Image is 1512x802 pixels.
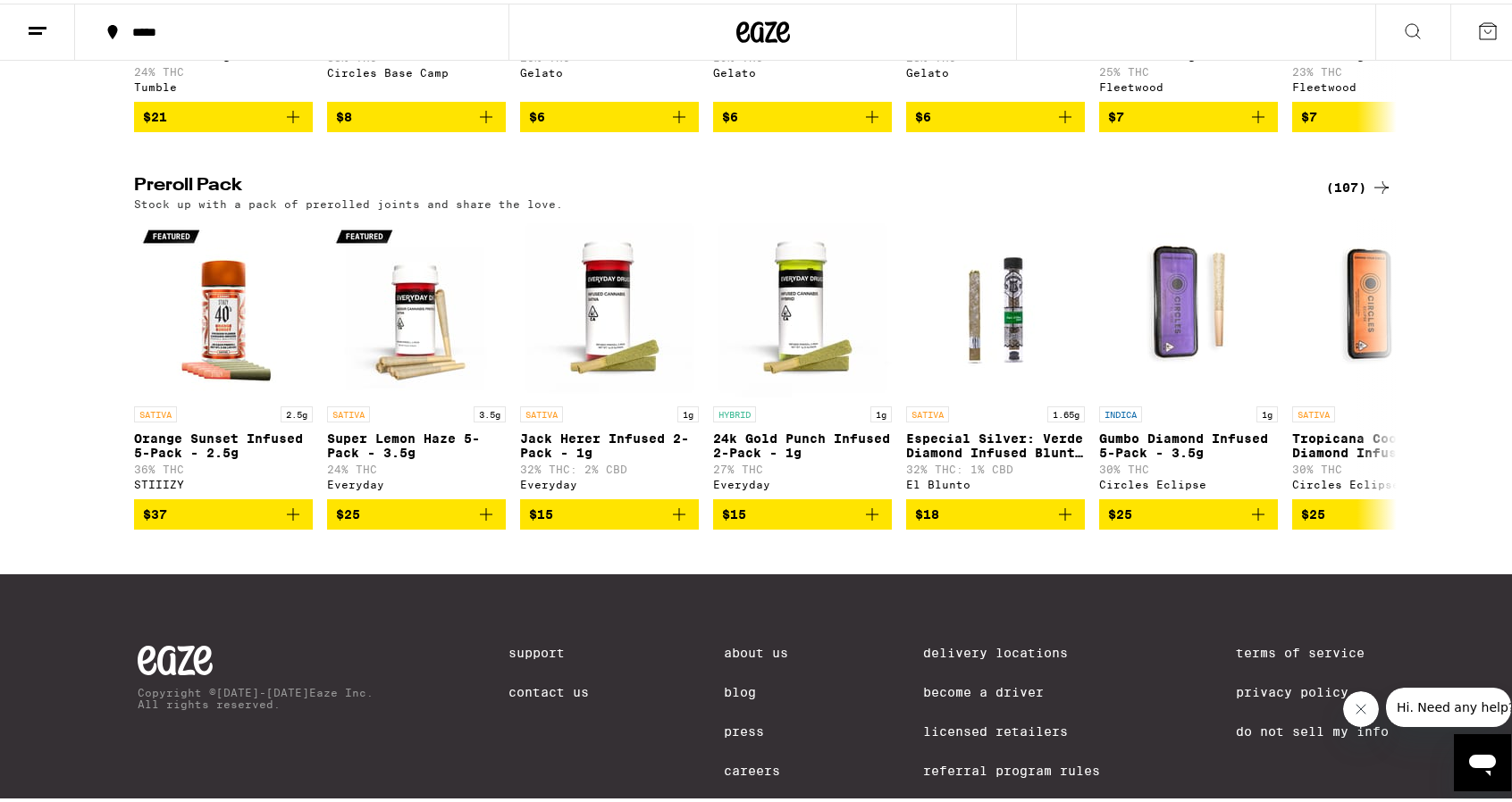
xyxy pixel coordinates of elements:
[520,496,699,526] button: Add to bag
[713,428,892,456] p: 24k Gold Punch Infused 2-Pack - 1g
[529,106,545,121] span: $6
[1301,504,1325,518] span: $25
[713,496,892,526] button: Add to bag
[327,215,506,496] a: Open page for Super Lemon Haze 5-Pack - 3.5g from Everyday
[1099,428,1278,456] p: Gumbo Diamond Infused 5-Pack - 3.5g
[923,681,1100,696] a: Become a Driver
[1326,173,1392,195] a: (107)
[520,475,699,487] div: Everyday
[1292,215,1471,496] a: Open page for Tropicana Cookies Diamond Infused 5-Pack - 3.5g from Circles Eclipse
[1099,460,1278,472] p: 30% THC
[508,681,589,696] a: Contact Us
[677,403,699,419] p: 1g
[1292,215,1471,394] img: Circles Eclipse - Tropicana Cookies Diamond Infused 5-Pack - 3.5g
[138,683,374,706] p: Copyright © [DATE]-[DATE] Eaze Inc. All rights reserved.
[724,760,788,774] a: Careers
[134,215,313,394] img: STIIIZY - Orange Sunset Infused 5-Pack - 2.5g
[1454,731,1511,788] iframe: Button to launch messaging window
[1099,78,1278,89] div: Fleetwood
[134,460,313,472] p: 36% THC
[143,504,167,518] span: $37
[915,504,939,518] span: $18
[1099,215,1278,394] img: Circles Eclipse - Gumbo Diamond Infused 5-Pack - 3.5g
[906,428,1085,456] p: Especial Silver: Verde Diamond Infused Blunt - 1.65g
[520,403,563,419] p: SATIVA
[134,78,313,89] div: Tumble
[915,106,931,121] span: $6
[713,215,892,394] img: Everyday - 24k Gold Punch Infused 2-Pack - 1g
[713,98,892,129] button: Add to bag
[906,403,949,419] p: SATIVA
[520,63,699,75] div: Gelato
[1292,460,1471,472] p: 30% THC
[327,496,506,526] button: Add to bag
[923,642,1100,656] a: Delivery Locations
[713,460,892,472] p: 27% THC
[336,504,360,518] span: $25
[1301,106,1317,121] span: $7
[1099,496,1278,526] button: Add to bag
[134,195,563,206] p: Stock up with a pack of prerolled joints and share the love.
[520,460,699,472] p: 32% THC: 2% CBD
[134,215,313,496] a: Open page for Orange Sunset Infused 5-Pack - 2.5g from STIIIZY
[1292,475,1471,487] div: Circles Eclipse
[520,215,699,496] a: Open page for Jack Herer Infused 2-Pack - 1g from Everyday
[1099,475,1278,487] div: Circles Eclipse
[327,475,506,487] div: Everyday
[1108,504,1132,518] span: $25
[906,215,1085,496] a: Open page for Especial Silver: Verde Diamond Infused Blunt - 1.65g from El Blunto
[724,721,788,735] a: Press
[1292,496,1471,526] button: Add to bag
[327,403,370,419] p: SATIVA
[722,504,746,518] span: $15
[870,403,892,419] p: 1g
[1047,403,1085,419] p: 1.65g
[529,504,553,518] span: $15
[336,106,352,121] span: $8
[1236,681,1389,696] a: Privacy Policy
[143,106,167,121] span: $21
[134,496,313,526] button: Add to bag
[474,403,506,419] p: 3.5g
[508,642,589,656] a: Support
[906,98,1085,129] button: Add to bag
[1099,98,1278,129] button: Add to bag
[713,403,756,419] p: HYBRID
[1292,428,1471,456] p: Tropicana Cookies Diamond Infused 5-Pack - 3.5g
[1292,98,1471,129] button: Add to bag
[923,760,1100,774] a: Referral Program Rules
[281,403,313,419] p: 2.5g
[1099,215,1278,496] a: Open page for Gumbo Diamond Infused 5-Pack - 3.5g from Circles Eclipse
[724,642,788,656] a: About Us
[906,460,1085,472] p: 32% THC: 1% CBD
[722,106,738,121] span: $6
[1292,63,1471,74] p: 23% THC
[1256,403,1278,419] p: 1g
[520,98,699,129] button: Add to bag
[134,475,313,487] div: STIIIZY
[906,475,1085,487] div: El Blunto
[327,460,506,472] p: 24% THC
[134,428,313,456] p: Orange Sunset Infused 5-Pack - 2.5g
[327,98,506,129] button: Add to bag
[520,428,699,456] p: Jack Herer Infused 2-Pack - 1g
[713,63,892,75] div: Gelato
[327,428,506,456] p: Super Lemon Haze 5-Pack - 3.5g
[713,475,892,487] div: Everyday
[1236,721,1389,735] a: Do Not Sell My Info
[906,496,1085,526] button: Add to bag
[906,215,1085,394] img: El Blunto - Especial Silver: Verde Diamond Infused Blunt - 1.65g
[724,681,788,696] a: Blog
[520,215,699,394] img: Everyday - Jack Herer Infused 2-Pack - 1g
[1108,106,1124,121] span: $7
[327,215,506,394] img: Everyday - Super Lemon Haze 5-Pack - 3.5g
[11,13,129,27] span: Hi. Need any help?
[1292,403,1335,419] p: SATIVA
[134,63,313,74] p: 24% THC
[1292,78,1471,89] div: Fleetwood
[327,63,506,75] div: Circles Base Camp
[1099,403,1142,419] p: INDICA
[923,721,1100,735] a: Licensed Retailers
[1386,684,1511,723] iframe: Message from company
